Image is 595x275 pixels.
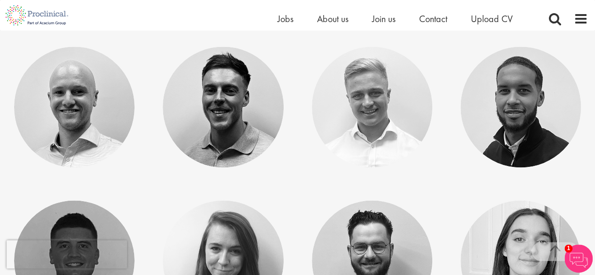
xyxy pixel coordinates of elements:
[564,244,572,252] span: 1
[372,13,396,25] a: Join us
[7,240,127,268] iframe: reCAPTCHA
[419,13,447,25] a: Contact
[278,13,294,25] a: Jobs
[564,244,593,273] img: Chatbot
[471,13,513,25] a: Upload CV
[317,13,349,25] a: About us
